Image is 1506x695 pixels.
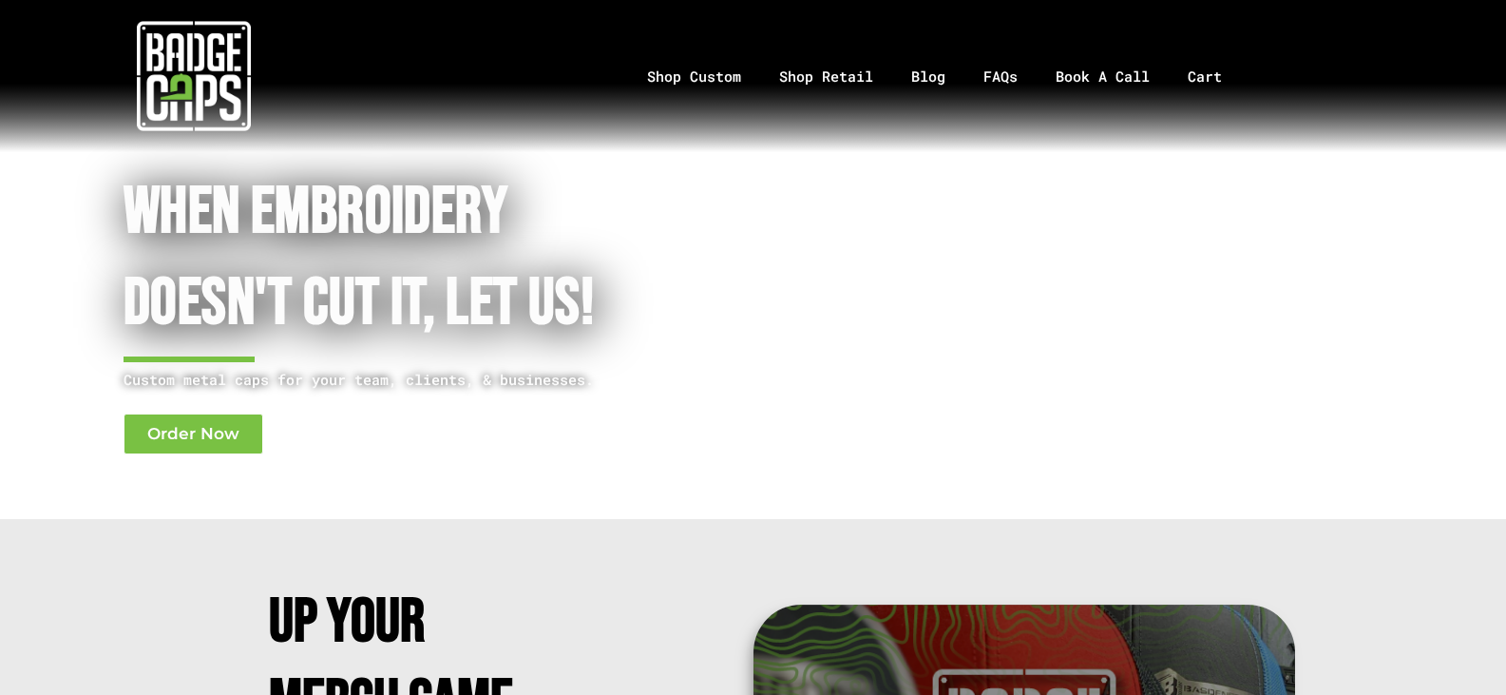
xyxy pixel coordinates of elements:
[387,27,1506,126] nav: Menu
[760,27,892,126] a: Shop Retail
[124,167,668,351] h1: When Embroidery Doesn't cut it, Let Us!
[628,27,760,126] a: Shop Custom
[892,27,964,126] a: Blog
[137,19,251,133] img: badgecaps white logo with green acccent
[124,368,668,392] p: Custom metal caps for your team, clients, & businesses.
[124,414,263,454] a: Order Now
[1037,27,1169,126] a: Book A Call
[964,27,1037,126] a: FAQs
[147,426,239,442] span: Order Now
[1169,27,1265,126] a: Cart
